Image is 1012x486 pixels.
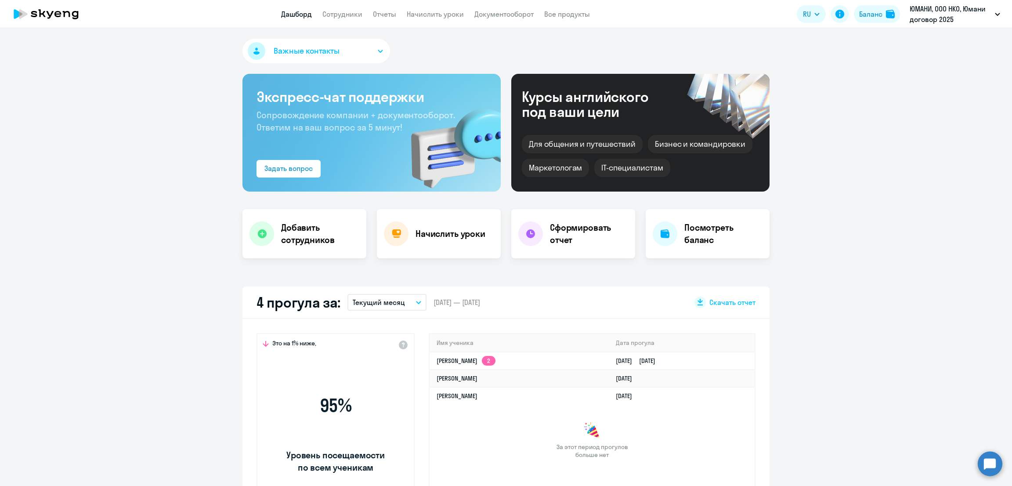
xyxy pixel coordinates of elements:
a: Все продукты [544,10,590,18]
button: Текущий месяц [347,294,426,311]
span: 95 % [285,395,386,416]
span: Важные контакты [274,45,340,57]
div: IT-специалистам [594,159,670,177]
a: Начислить уроки [407,10,464,18]
img: balance [886,10,895,18]
app-skyeng-badge: 2 [482,356,495,366]
button: Балансbalance [854,5,900,23]
div: Для общения и путешествий [522,135,643,153]
span: Это на 1% ниже, [272,339,316,350]
p: Текущий месяц [353,297,405,308]
span: RU [803,9,811,19]
button: ЮМАНИ, ООО НКО, Юмани договор 2025 [905,4,1005,25]
img: congrats [583,422,601,439]
h3: Экспресс-чат поддержки [257,88,487,105]
div: Баланс [859,9,882,19]
div: Маркетологам [522,159,589,177]
a: Документооборот [474,10,534,18]
h4: Добавить сотрудников [281,221,359,246]
button: Задать вопрос [257,160,321,178]
span: Уровень посещаемости по всем ученикам [285,449,386,474]
h4: Посмотреть баланс [684,221,763,246]
a: [DATE] [616,392,639,400]
a: Дашборд [281,10,312,18]
img: bg-img [398,93,501,192]
button: Важные контакты [242,39,390,63]
a: [PERSON_NAME] [437,392,477,400]
a: Отчеты [373,10,396,18]
h4: Начислить уроки [416,228,485,240]
span: [DATE] — [DATE] [434,297,480,307]
h2: 4 прогула за: [257,294,340,311]
th: Дата прогула [609,334,755,352]
div: Бизнес и командировки [648,135,752,153]
a: [PERSON_NAME]2 [437,357,495,365]
a: [DATE] [616,374,639,382]
a: [PERSON_NAME] [437,374,477,382]
span: За этот период прогулов больше нет [555,443,629,459]
th: Имя ученика [430,334,609,352]
button: RU [797,5,826,23]
a: Сотрудники [322,10,362,18]
div: Задать вопрос [264,163,313,174]
a: [DATE][DATE] [616,357,662,365]
h4: Сформировать отчет [550,221,628,246]
span: Скачать отчет [709,297,755,307]
p: ЮМАНИ, ООО НКО, Юмани договор 2025 [910,4,991,25]
span: Сопровождение компании + документооборот. Ответим на ваш вопрос за 5 минут! [257,109,455,133]
div: Курсы английского под ваши цели [522,89,672,119]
